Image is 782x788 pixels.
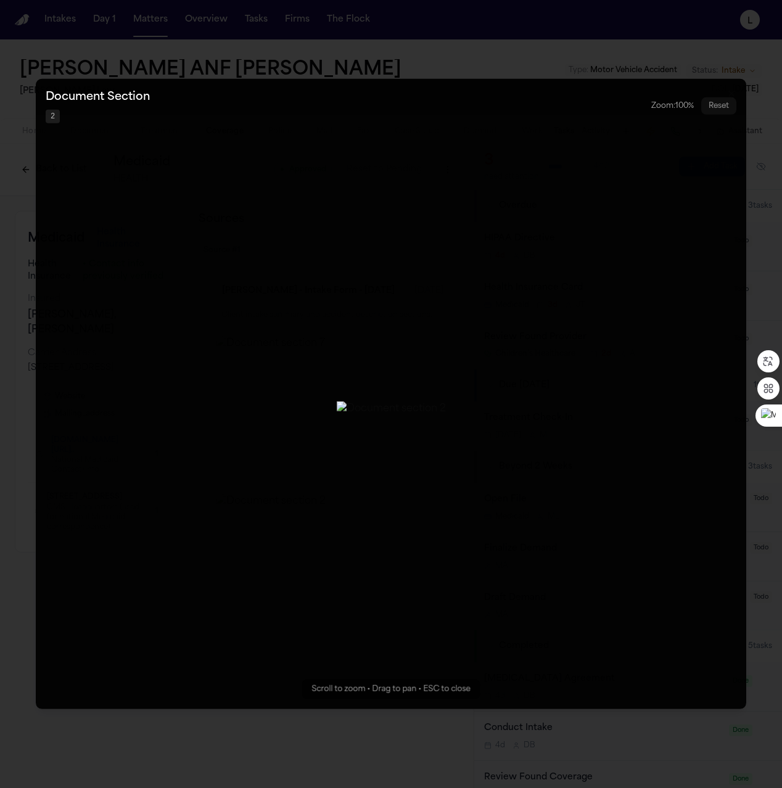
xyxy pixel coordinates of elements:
[701,97,736,115] button: Reset
[46,110,60,123] span: 2
[302,679,480,699] div: Scroll to zoom • Drag to pan • ESC to close
[337,401,446,416] img: Document section 2
[46,89,150,106] h3: Document Section
[36,79,746,709] button: Zoomable image viewer. Use mouse wheel to zoom, drag to pan, or press R to reset.
[651,101,694,111] div: Zoom: 100 %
